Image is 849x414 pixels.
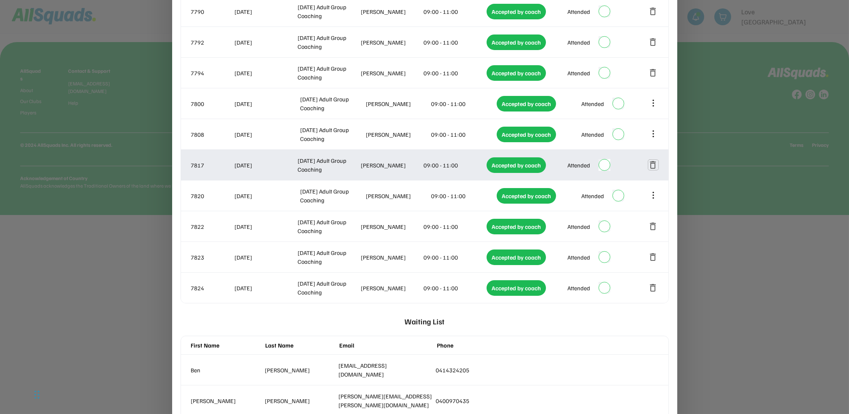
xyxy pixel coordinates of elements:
[424,222,485,231] div: 09:00 - 11:00
[298,156,359,174] div: [DATE] Adult Group Coaching
[191,191,233,200] div: 7820
[298,248,359,266] div: [DATE] Adult Group Coaching
[235,38,296,47] div: [DATE]
[300,187,364,204] div: [DATE] Adult Group Coaching
[298,64,359,82] div: [DATE] Adult Group Coaching
[581,191,604,200] div: Attended
[487,4,546,19] div: Accepted by coach
[487,34,546,50] div: Accepted by coach
[487,65,546,81] div: Accepted by coach
[424,7,485,16] div: 09:00 - 11:00
[567,284,590,292] div: Attended
[366,191,430,200] div: [PERSON_NAME]
[648,252,658,262] button: delete
[431,191,495,200] div: 09:00 - 11:00
[191,341,261,350] div: First Name
[567,69,590,77] div: Attended
[567,253,590,262] div: Attended
[339,392,432,409] div: [PERSON_NAME][EMAIL_ADDRESS][PERSON_NAME][DOMAIN_NAME]
[191,284,233,292] div: 7824
[487,157,546,173] div: Accepted by coach
[436,366,530,374] div: 0414324205
[235,222,296,231] div: [DATE]
[581,130,604,139] div: Attended
[191,366,261,374] div: Ben
[437,341,531,350] div: Phone
[265,341,335,350] div: Last Name
[581,99,604,108] div: Attended
[235,161,296,170] div: [DATE]
[235,253,296,262] div: [DATE]
[424,284,485,292] div: 09:00 - 11:00
[191,161,233,170] div: 7817
[487,280,546,296] div: Accepted by coach
[424,69,485,77] div: 09:00 - 11:00
[235,69,296,77] div: [DATE]
[567,7,590,16] div: Attended
[298,218,359,235] div: [DATE] Adult Group Coaching
[648,6,658,16] button: delete
[361,7,422,16] div: [PERSON_NAME]
[648,68,658,78] button: delete
[361,222,422,231] div: [PERSON_NAME]
[298,279,359,297] div: [DATE] Adult Group Coaching
[361,253,422,262] div: [PERSON_NAME]
[300,95,364,112] div: [DATE] Adult Group Coaching
[191,7,233,16] div: 7790
[431,99,495,108] div: 09:00 - 11:00
[405,312,444,332] div: Waiting List
[497,188,556,204] div: Accepted by coach
[265,366,335,374] div: [PERSON_NAME]
[648,283,658,293] button: delete
[366,130,430,139] div: [PERSON_NAME]
[191,222,233,231] div: 7822
[436,396,530,405] div: 0400970435
[361,284,422,292] div: [PERSON_NAME]
[191,69,233,77] div: 7794
[191,130,233,139] div: 7808
[431,130,495,139] div: 09:00 - 11:00
[235,99,299,108] div: [DATE]
[497,127,556,142] div: Accepted by coach
[648,160,658,170] button: delete
[300,125,364,143] div: [DATE] Adult Group Coaching
[191,99,233,108] div: 7800
[191,38,233,47] div: 7792
[339,361,432,379] div: [EMAIL_ADDRESS][DOMAIN_NAME]
[366,99,430,108] div: [PERSON_NAME]
[648,221,658,231] button: delete
[361,69,422,77] div: [PERSON_NAME]
[235,130,299,139] div: [DATE]
[361,161,422,170] div: [PERSON_NAME]
[340,341,433,350] div: Email
[487,219,546,234] div: Accepted by coach
[298,3,359,20] div: [DATE] Adult Group Coaching
[497,96,556,111] div: Accepted by coach
[424,161,485,170] div: 09:00 - 11:00
[424,38,485,47] div: 09:00 - 11:00
[265,396,335,405] div: [PERSON_NAME]
[424,253,485,262] div: 09:00 - 11:00
[298,33,359,51] div: [DATE] Adult Group Coaching
[361,38,422,47] div: [PERSON_NAME]
[191,396,261,405] div: [PERSON_NAME]
[191,253,233,262] div: 7823
[648,37,658,47] button: delete
[567,38,590,47] div: Attended
[487,249,546,265] div: Accepted by coach
[235,191,299,200] div: [DATE]
[235,7,296,16] div: [DATE]
[235,284,296,292] div: [DATE]
[567,161,590,170] div: Attended
[567,222,590,231] div: Attended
